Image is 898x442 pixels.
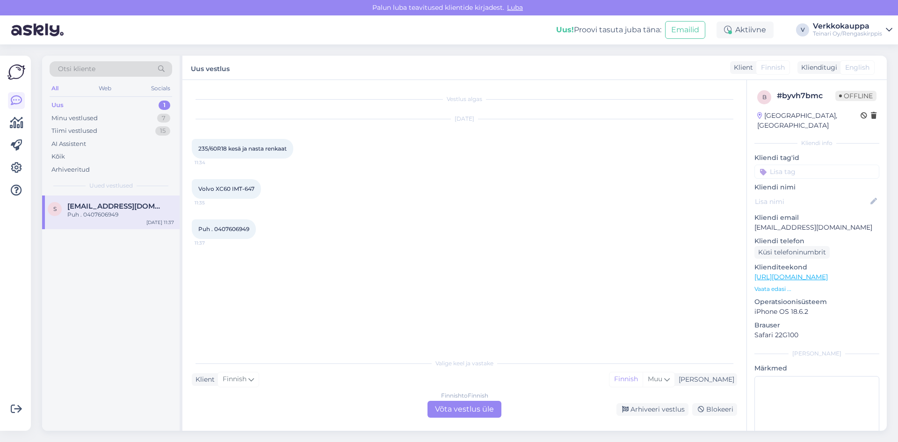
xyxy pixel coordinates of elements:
[53,205,57,212] span: s
[665,21,705,39] button: Emailid
[754,297,879,307] p: Operatsioonisüsteem
[149,82,172,94] div: Socials
[730,63,753,72] div: Klient
[754,307,879,317] p: iPhone OS 18.6.2
[754,223,879,232] p: [EMAIL_ADDRESS][DOMAIN_NAME]
[675,375,734,384] div: [PERSON_NAME]
[51,126,97,136] div: Tiimi vestlused
[58,64,95,74] span: Otsi kliente
[195,199,230,206] span: 11:35
[427,401,501,418] div: Võta vestlus üle
[192,375,215,384] div: Klient
[192,95,737,103] div: Vestlus algas
[754,236,879,246] p: Kliendi telefon
[754,153,879,163] p: Kliendi tag'id
[609,372,643,386] div: Finnish
[67,202,165,210] span: san_0074@hotmail.com
[755,196,869,207] input: Lisa nimi
[192,115,737,123] div: [DATE]
[51,114,98,123] div: Minu vestlused
[157,114,170,123] div: 7
[556,25,574,34] b: Uus!
[754,363,879,373] p: Märkmed
[757,111,861,130] div: [GEOGRAPHIC_DATA], [GEOGRAPHIC_DATA]
[813,22,882,30] div: Verkkokauppa
[754,213,879,223] p: Kliendi email
[692,403,737,416] div: Blokeeri
[146,219,174,226] div: [DATE] 11:37
[67,210,174,219] div: Puh . 0407606949
[441,391,488,400] div: Finnish to Finnish
[845,63,869,72] span: English
[89,181,133,190] span: Uued vestlused
[754,285,879,293] p: Vaata edasi ...
[51,101,64,110] div: Uus
[777,90,835,101] div: # byvh7bmc
[754,165,879,179] input: Lisa tag
[813,30,882,37] div: Teinari Oy/Rengaskirppis
[198,145,287,152] span: 235/60R18 kesä ja nasta renkaat
[51,152,65,161] div: Kõik
[648,375,662,383] span: Muu
[198,185,254,192] span: Volvo XC60 IMT-647
[7,63,25,81] img: Askly Logo
[754,139,879,147] div: Kliendi info
[223,374,246,384] span: Finnish
[754,349,879,358] div: [PERSON_NAME]
[191,61,230,74] label: Uus vestlus
[50,82,60,94] div: All
[717,22,774,38] div: Aktiivne
[754,182,879,192] p: Kliendi nimi
[192,359,737,368] div: Valige keel ja vastake
[796,23,809,36] div: V
[754,246,830,259] div: Küsi telefoninumbrit
[159,101,170,110] div: 1
[195,159,230,166] span: 11:34
[97,82,113,94] div: Web
[195,239,230,246] span: 11:37
[51,139,86,149] div: AI Assistent
[835,91,876,101] span: Offline
[762,94,767,101] span: b
[761,63,785,72] span: Finnish
[155,126,170,136] div: 15
[754,330,879,340] p: Safari 22G100
[616,403,688,416] div: Arhiveeri vestlus
[198,225,249,232] span: Puh . 0407606949
[504,3,526,12] span: Luba
[51,165,90,174] div: Arhiveeritud
[797,63,837,72] div: Klienditugi
[754,320,879,330] p: Brauser
[813,22,892,37] a: VerkkokauppaTeinari Oy/Rengaskirppis
[754,262,879,272] p: Klienditeekond
[556,24,661,36] div: Proovi tasuta juba täna:
[754,273,828,281] a: [URL][DOMAIN_NAME]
